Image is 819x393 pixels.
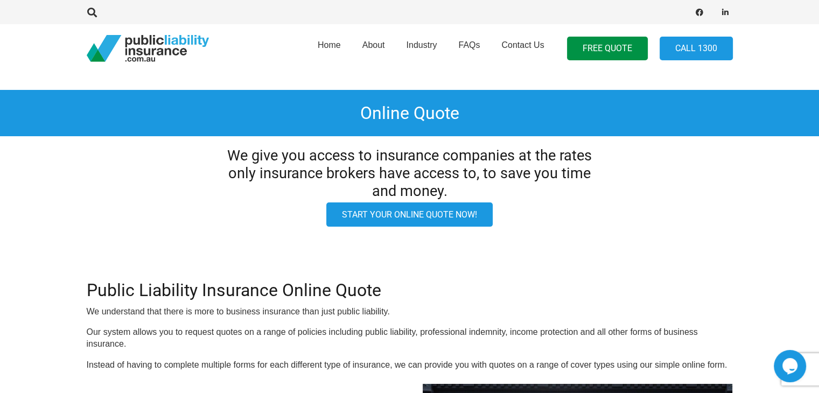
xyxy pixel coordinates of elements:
[395,21,447,76] a: Industry
[87,35,209,62] a: pli_logotransparent
[87,359,733,371] p: Instead of having to complete multiple forms for each different type of insurance, we can provide...
[447,21,491,76] a: FAQs
[458,40,480,50] span: FAQs
[318,40,341,50] span: Home
[774,350,808,382] iframe: chat widget
[660,37,733,61] a: Call 1300
[692,5,707,20] a: Facebook
[362,40,385,50] span: About
[501,40,544,50] span: Contact Us
[307,21,352,76] a: Home
[352,21,396,76] a: About
[491,21,555,76] a: Contact Us
[82,8,103,17] a: Search
[718,5,733,20] a: LinkedIn
[87,326,733,350] p: Our system allows you to request quotes on a range of policies including public liability, profes...
[87,280,733,300] h2: Public Liability Insurance Online Quote
[567,37,648,61] a: FREE QUOTE
[406,40,437,50] span: Industry
[87,306,733,318] p: We understand that there is more to business insurance than just public liability.
[215,147,604,200] h3: We give you access to insurance companies at the rates only insurance brokers have access to, to ...
[326,202,493,227] a: Start your online quote now!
